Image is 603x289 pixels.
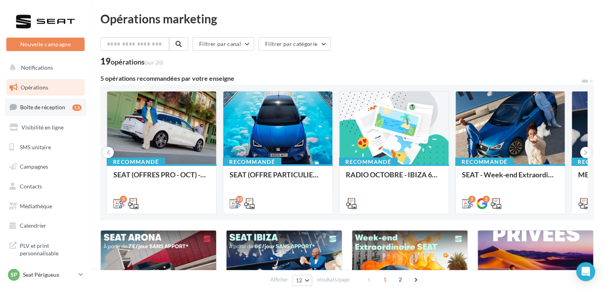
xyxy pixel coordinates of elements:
[5,198,86,215] a: Médiathèque
[230,171,326,186] div: SEAT (OFFRE PARTICULIER - OCT) - SOCIAL MEDIA
[462,171,558,186] div: SEAT - Week-end Extraordinaire ([GEOGRAPHIC_DATA]) - OCTOBRE
[576,262,595,281] div: Open Intercom Messenger
[346,171,442,186] div: RADIO OCTOBRE - IBIZA 6€/Jour + Week-end extraordinaire
[72,105,81,111] div: 13
[482,196,490,203] div: 2
[5,178,86,195] a: Contacts
[317,276,349,283] span: résultats/page
[6,267,85,282] a: SP Seat Périgueux
[270,276,288,283] span: Afficher
[5,139,86,156] a: SMS unitaire
[120,196,127,203] div: 5
[100,13,594,25] div: Opérations marketing
[339,158,398,166] div: Recommandé
[394,273,407,286] span: 2
[5,99,86,116] a: Boîte de réception13
[379,273,391,286] span: 1
[455,158,514,166] div: Recommandé
[5,158,86,175] a: Campagnes
[5,79,86,96] a: Opérations
[5,237,86,260] a: PLV et print personnalisable
[23,271,75,279] p: Seat Périgueux
[145,59,163,66] span: (sur 20)
[5,119,86,136] a: Visibilité en ligne
[100,57,163,66] div: 19
[223,158,281,166] div: Recommandé
[21,64,53,71] span: Notifications
[5,264,86,287] a: Campagnes DataOnDemand
[468,196,475,203] div: 2
[21,84,48,91] span: Opérations
[21,124,64,131] span: Visibilité en ligne
[20,143,51,150] span: SMS unitaire
[113,171,210,186] div: SEAT (OFFRES PRO - OCT) - SOCIAL MEDIA
[5,59,83,76] button: Notifications
[20,183,42,190] span: Contacts
[20,104,65,110] span: Boîte de réception
[192,37,254,51] button: Filtrer par canal
[258,37,330,51] button: Filtrer par catégorie
[236,196,243,203] div: 10
[100,75,581,82] div: 5 opérations recommandées par votre enseigne
[11,271,17,279] span: SP
[111,58,163,65] div: opérations
[20,240,81,257] span: PLV et print personnalisable
[5,217,86,234] a: Calendrier
[107,158,165,166] div: Recommandé
[296,277,303,283] span: 12
[20,267,81,284] span: Campagnes DataOnDemand
[20,203,52,209] span: Médiathèque
[20,163,48,170] span: Campagnes
[20,222,46,229] span: Calendrier
[6,38,85,51] button: Nouvelle campagne
[292,275,313,286] button: 12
